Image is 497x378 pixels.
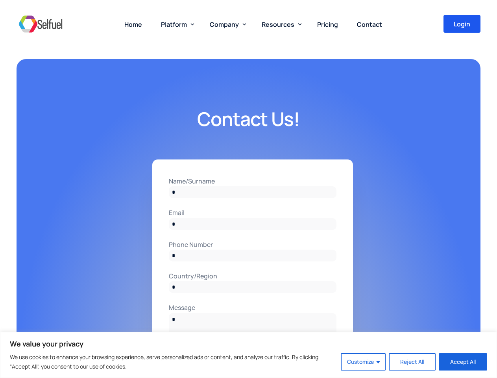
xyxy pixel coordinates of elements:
span: Contact [357,20,382,29]
p: We value your privacy [10,339,487,348]
span: Pricing [317,20,338,29]
h2: Contact Us! [48,106,449,132]
span: Company [210,20,239,29]
img: Selfuel - Democratizing Innovation [17,12,65,36]
button: Accept All [439,353,487,371]
p: We use cookies to enhance your browsing experience, serve personalized ads or content, and analyz... [10,352,335,371]
span: Home [124,20,142,29]
label: Message [169,302,336,313]
label: Phone Number [169,239,336,250]
a: Login [443,15,480,33]
label: Country/Region [169,271,336,281]
label: Email [169,208,336,218]
span: Platform [161,20,187,29]
button: Customize [341,353,386,371]
span: Login [454,21,470,27]
label: Name/Surname [169,176,336,186]
button: Reject All [389,353,436,371]
span: Resources [262,20,294,29]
